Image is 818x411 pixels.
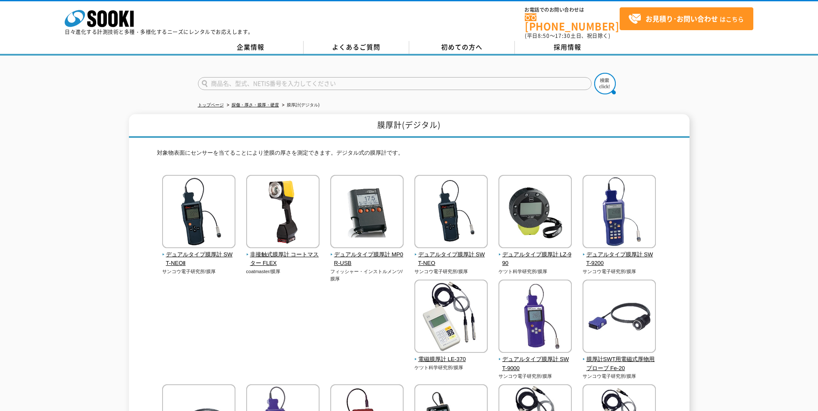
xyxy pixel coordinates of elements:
a: 探傷・厚さ・膜厚・硬度 [232,103,279,107]
a: 採用情報 [515,41,621,54]
a: よくあるご質問 [304,41,409,54]
span: お電話でのお問い合わせは [525,7,620,12]
img: 電磁膜厚計 LE-370 [414,280,488,355]
p: サンコウ電子研究所/膜厚 [414,268,488,275]
p: フィッシャー・インストルメンツ/膜厚 [330,268,404,282]
span: 電磁膜厚計 LE-370 [414,355,488,364]
img: デュアルタイプ膜厚計 SWT-NEOⅡ [162,175,235,250]
img: デュアルタイプ膜厚計 SWT-NEO [414,175,488,250]
img: デュアルタイプ膜厚計 MP0R-USB [330,175,404,250]
a: お見積り･お問い合わせはこちら [620,7,753,30]
span: デュアルタイプ膜厚計 SWT-9200 [583,250,656,268]
span: 初めての方へ [441,42,483,52]
input: 商品名、型式、NETIS番号を入力してください [198,77,592,90]
span: 17:30 [555,32,570,40]
img: デュアルタイプ膜厚計 SWT-9000 [498,280,572,355]
a: [PHONE_NUMBER] [525,13,620,31]
a: トップページ [198,103,224,107]
a: 電磁膜厚計 LE-370 [414,347,488,364]
a: 非接触式膜厚計 コートマスター FLEX [246,242,320,268]
span: デュアルタイプ膜厚計 SWT-NEO [414,250,488,268]
p: サンコウ電子研究所/膜厚 [583,373,656,380]
li: 膜厚計(デジタル) [280,101,320,110]
p: 日々進化する計測技術と多種・多様化するニーズにレンタルでお応えします。 [65,29,254,34]
img: btn_search.png [594,73,616,94]
a: デュアルタイプ膜厚計 LZ-990 [498,242,572,268]
strong: お見積り･お問い合わせ [646,13,718,24]
p: 対象物表面にセンサーを当てることにより塗膜の厚さを測定できます。デジタル式の膜厚計です。 [157,149,661,162]
span: デュアルタイプ膜厚計 MP0R-USB [330,250,404,268]
a: デュアルタイプ膜厚計 MP0R-USB [330,242,404,268]
p: ケツト科学研究所/膜厚 [498,268,572,275]
img: デュアルタイプ膜厚計 LZ-990 [498,175,572,250]
img: 非接触式膜厚計 コートマスター FLEX [246,175,320,250]
a: 膜厚計SWT用電磁式厚物用プローブ Fe-20 [583,347,656,373]
span: 膜厚計SWT用電磁式厚物用プローブ Fe-20 [583,355,656,373]
span: はこちら [628,12,744,25]
a: 初めての方へ [409,41,515,54]
span: 8:50 [538,32,550,40]
img: デュアルタイプ膜厚計 SWT-9200 [583,175,656,250]
h1: 膜厚計(デジタル) [129,114,690,138]
img: 膜厚計SWT用電磁式厚物用プローブ Fe-20 [583,280,656,355]
span: デュアルタイプ膜厚計 LZ-990 [498,250,572,268]
p: サンコウ電子研究所/膜厚 [498,373,572,380]
a: 企業情報 [198,41,304,54]
span: デュアルタイプ膜厚計 SWT-9000 [498,355,572,373]
p: サンコウ電子研究所/膜厚 [162,268,236,275]
a: デュアルタイプ膜厚計 SWT-NEO [414,242,488,268]
p: サンコウ電子研究所/膜厚 [583,268,656,275]
a: デュアルタイプ膜厚計 SWT-9000 [498,347,572,373]
a: デュアルタイプ膜厚計 SWT-9200 [583,242,656,268]
span: (平日 ～ 土日、祝日除く) [525,32,610,40]
span: 非接触式膜厚計 コートマスター FLEX [246,250,320,268]
a: デュアルタイプ膜厚計 SWT-NEOⅡ [162,242,236,268]
span: デュアルタイプ膜厚計 SWT-NEOⅡ [162,250,236,268]
p: ケツト科学研究所/膜厚 [414,364,488,371]
p: coatmaster/膜厚 [246,268,320,275]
